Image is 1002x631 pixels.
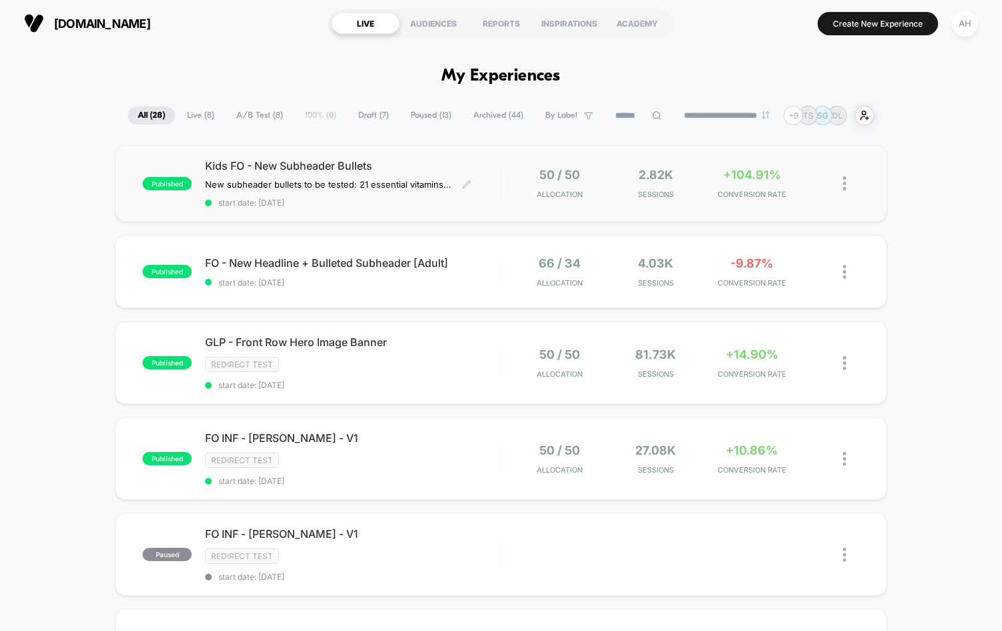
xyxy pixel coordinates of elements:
span: CONVERSION RATE [707,278,796,288]
img: close [843,356,846,370]
span: start date: [DATE] [205,572,501,582]
div: AUDIENCES [399,13,467,34]
span: [DOMAIN_NAME] [54,17,150,31]
p: TS [803,110,814,120]
span: Sessions [611,465,700,475]
p: SG [817,110,828,120]
img: close [843,548,846,562]
button: AH [948,10,982,37]
div: LIVE [332,13,399,34]
span: start date: [DATE] [205,476,501,486]
button: Create New Experience [818,12,938,35]
span: Kids FO - New Subheader Bullets [205,159,501,172]
span: By Label [545,110,577,120]
img: close [843,452,846,466]
span: CONVERSION RATE [707,465,796,475]
span: Allocation [537,190,583,199]
span: Redirect Test [205,453,279,468]
span: GLP - Front Row Hero Image Banner [205,335,501,349]
span: +14.90% [726,347,778,361]
span: CONVERSION RATE [707,369,796,379]
span: +10.86% [726,443,778,457]
div: INSPIRATIONS [535,13,603,34]
span: 50 / 50 [539,168,580,182]
span: start date: [DATE] [205,380,501,390]
span: New subheader bullets to be tested: 21 essential vitamins from 100% organic fruits & veggiesSuppo... [205,179,452,190]
img: end [762,111,770,119]
div: AH [952,11,978,37]
span: +104.91% [723,168,781,182]
span: FO INF - [PERSON_NAME] - V1 [205,431,501,445]
span: 66 / 34 [539,256,581,270]
span: paused [142,548,192,561]
span: 50 / 50 [539,347,580,361]
div: ACADEMY [603,13,671,34]
span: published [142,356,192,369]
span: Redirect Test [205,548,279,564]
span: published [142,177,192,190]
span: published [142,452,192,465]
span: CONVERSION RATE [707,190,796,199]
span: 81.73k [635,347,676,361]
span: Draft ( 7 ) [348,106,399,124]
div: REPORTS [467,13,535,34]
img: Visually logo [24,13,44,33]
span: published [142,265,192,278]
span: All ( 28 ) [128,106,175,124]
p: DL [832,110,843,120]
span: FO INF - [PERSON_NAME] - V1 [205,527,501,540]
span: Redirect Test [205,357,279,372]
span: A/B Test ( 8 ) [226,106,293,124]
span: start date: [DATE] [205,198,501,208]
button: [DOMAIN_NAME] [20,13,154,34]
span: Allocation [537,369,583,379]
span: Paused ( 13 ) [401,106,461,124]
h1: My Experiences [441,67,561,86]
span: -9.87% [730,256,773,270]
div: + 9 [784,106,803,125]
span: 2.82k [638,168,673,182]
span: Sessions [611,369,700,379]
span: 27.08k [635,443,676,457]
span: Live ( 8 ) [177,106,224,124]
span: Allocation [537,465,583,475]
span: Sessions [611,278,700,288]
span: 50 / 50 [539,443,580,457]
span: Archived ( 44 ) [463,106,533,124]
span: 4.03k [638,256,673,270]
img: close [843,176,846,190]
span: Allocation [537,278,583,288]
span: start date: [DATE] [205,278,501,288]
img: close [843,265,846,279]
span: Sessions [611,190,700,199]
span: FO - New Headline + Bulleted Subheader [Adult] [205,256,501,270]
